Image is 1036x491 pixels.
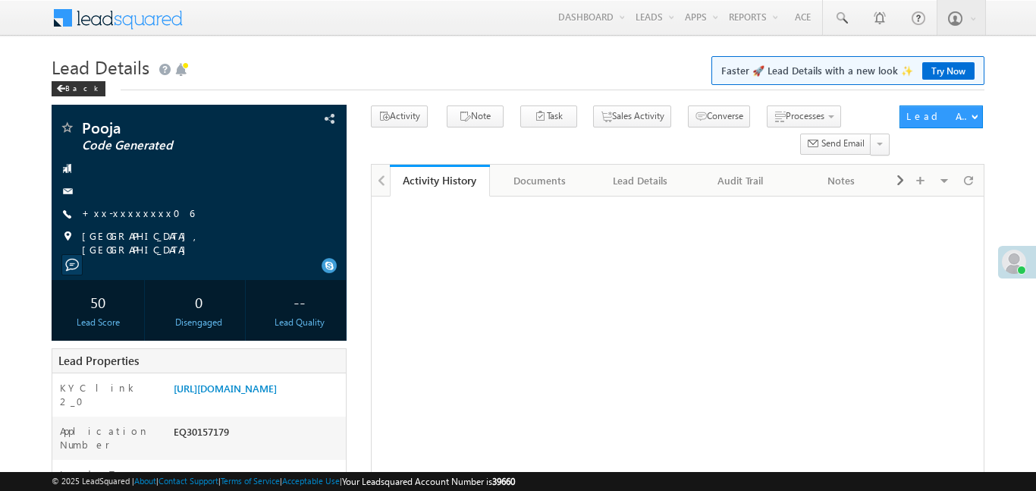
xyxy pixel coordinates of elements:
a: Contact Support [159,476,218,486]
div: EQ30157179 [170,424,346,445]
label: Lead Type [60,467,139,481]
span: Lead Properties [58,353,139,368]
a: +xx-xxxxxxxx06 [82,206,194,219]
button: Note [447,105,504,127]
a: Activity History [390,165,490,197]
span: Pooja [82,120,264,135]
span: Processes [786,110,824,121]
a: Documents [490,165,590,197]
div: 50 [55,288,140,316]
span: [GEOGRAPHIC_DATA], [GEOGRAPHIC_DATA] [82,229,319,257]
span: 39660 [492,476,515,487]
div: -- [257,288,342,316]
div: Lead Actions [906,109,971,123]
button: Send Email [800,134,871,156]
span: Faster 🚀 Lead Details with a new look ✨ [721,63,975,78]
span: © 2025 LeadSquared | | | | | [52,474,515,489]
button: Sales Activity [593,105,671,127]
div: Activity History [401,173,479,187]
a: Back [52,80,113,93]
div: Documents [502,172,576,190]
a: Acceptable Use [282,476,340,486]
div: Lead Score [55,316,140,329]
span: Send Email [821,137,865,150]
div: Lead Details [603,172,677,190]
button: Task [520,105,577,127]
div: Disengaged [156,316,241,329]
label: Application Number [60,424,159,452]
button: Activity [371,105,428,127]
div: PAID [170,467,346,489]
button: Processes [767,105,841,127]
button: Lead Actions [899,105,983,128]
a: Notes [791,165,891,197]
a: About [134,476,156,486]
div: Lead Quality [257,316,342,329]
div: Notes [803,172,877,190]
a: [URL][DOMAIN_NAME] [174,382,277,395]
span: Code Generated [82,138,264,153]
span: Your Leadsquared Account Number is [342,476,515,487]
label: KYC link 2_0 [60,381,159,408]
div: 0 [156,288,241,316]
span: Lead Details [52,55,149,79]
div: Back [52,81,105,96]
button: Converse [688,105,750,127]
div: Audit Trail [703,172,777,190]
a: Terms of Service [221,476,280,486]
a: Lead Details [591,165,691,197]
a: Audit Trail [691,165,791,197]
a: Try Now [922,62,975,80]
